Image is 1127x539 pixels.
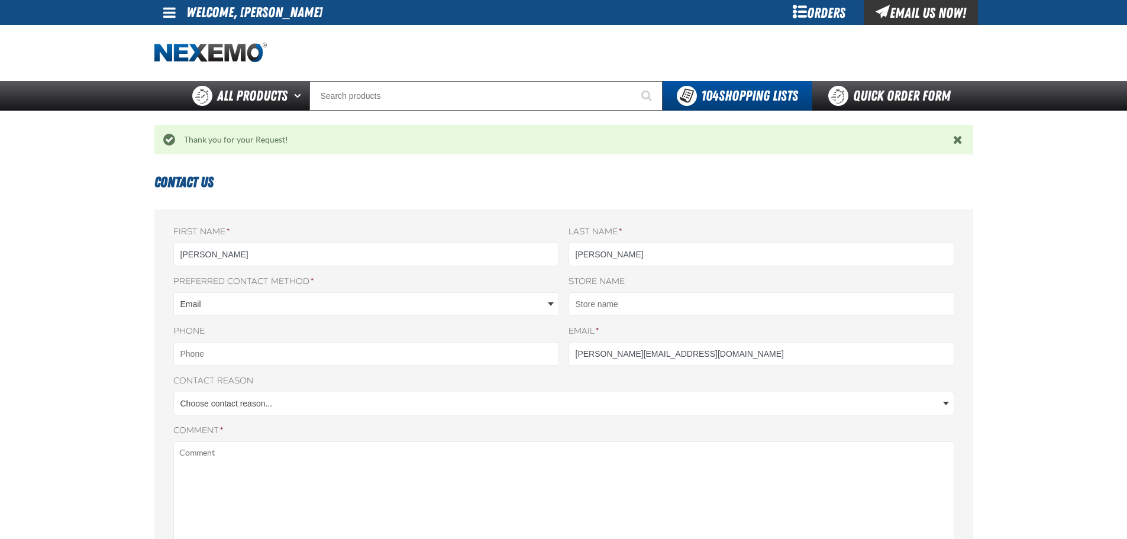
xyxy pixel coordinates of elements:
[701,88,798,104] span: Shopping Lists
[950,131,967,149] button: Close the Notification
[569,292,954,316] input: Store name
[812,81,973,111] a: Quick Order Form
[569,276,954,288] label: Store name
[180,398,941,410] span: Choose contact reason...
[154,43,267,63] img: Nexemo logo
[175,134,953,146] div: Thank you for your Request!
[569,326,954,337] label: Email
[309,81,663,111] input: Search
[180,298,545,311] span: Email
[173,342,559,366] input: Phone
[173,326,559,337] label: Phone
[569,342,954,366] input: Email
[154,43,267,63] a: Home
[173,227,559,238] label: First name
[569,227,954,238] label: Last name
[290,81,309,111] button: Open All Products pages
[173,276,559,288] label: Preferred contact method
[154,174,214,191] span: Contact Us
[633,81,663,111] button: Start Searching
[173,425,954,437] label: Comment
[663,81,812,111] button: You have 104 Shopping Lists. Open to view details
[173,243,559,266] input: First name
[701,88,719,104] strong: 104
[173,376,954,387] label: Contact reason
[569,243,954,266] input: Last name
[217,85,288,106] span: All Products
